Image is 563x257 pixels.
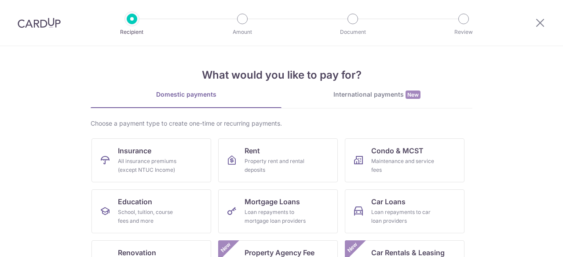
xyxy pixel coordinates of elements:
iframe: Opens a widget where you can find more information [507,231,554,253]
span: New [406,90,420,99]
div: Property rent and rental deposits [245,157,308,174]
div: School, tuition, course fees and more [118,208,181,225]
p: Amount [210,28,275,36]
div: All insurance premiums (except NTUC Income) [118,157,181,174]
span: Mortgage Loans [245,196,300,207]
span: Car Loans [371,196,406,207]
div: International payments [281,90,472,99]
p: Document [320,28,385,36]
span: Condo & MCST [371,145,424,156]
span: New [345,240,360,255]
img: CardUp [18,18,61,28]
div: Loan repayments to mortgage loan providers [245,208,308,225]
div: Loan repayments to car loan providers [371,208,435,225]
a: RentProperty rent and rental deposits [218,138,338,182]
p: Review [431,28,496,36]
p: Recipient [99,28,165,36]
span: Education [118,196,152,207]
a: EducationSchool, tuition, course fees and more [91,189,211,233]
span: New [219,240,233,255]
a: Mortgage LoansLoan repayments to mortgage loan providers [218,189,338,233]
a: Condo & MCSTMaintenance and service fees [345,138,464,182]
h4: What would you like to pay for? [91,67,472,83]
div: Choose a payment type to create one-time or recurring payments. [91,119,472,128]
a: Car LoansLoan repayments to car loan providers [345,189,464,233]
a: InsuranceAll insurance premiums (except NTUC Income) [91,138,211,182]
span: Rent [245,145,260,156]
div: Maintenance and service fees [371,157,435,174]
div: Domestic payments [91,90,281,99]
span: Insurance [118,145,151,156]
